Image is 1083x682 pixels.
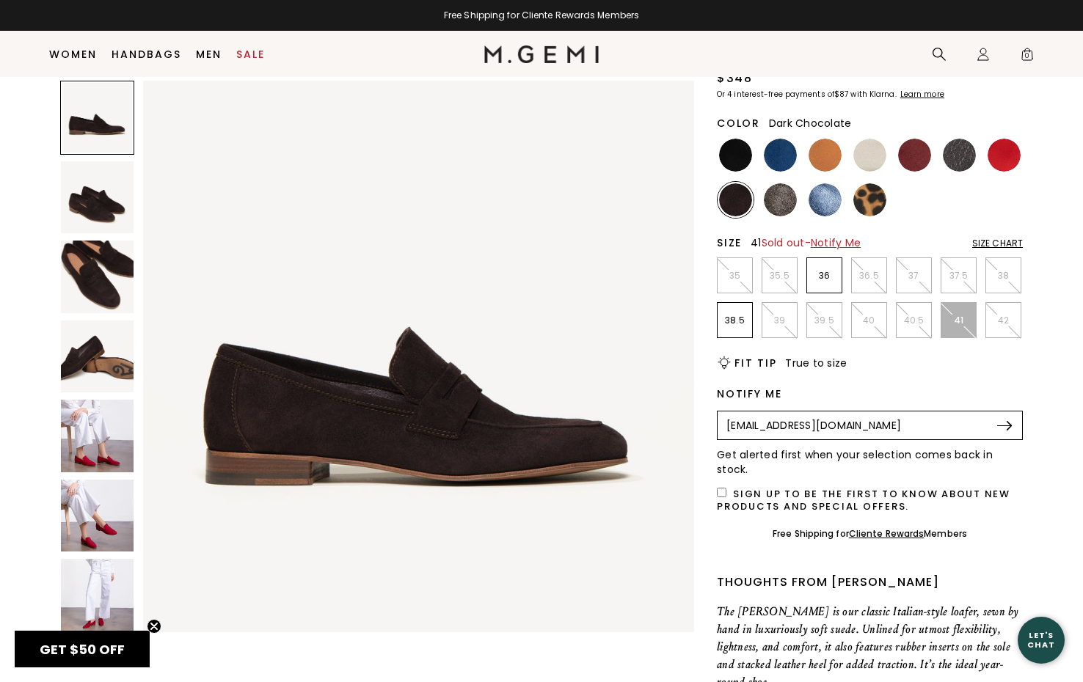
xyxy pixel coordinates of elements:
[986,315,1021,326] p: 42
[15,631,150,667] div: GET $50 OFFClose teaser
[811,235,861,250] span: Notify Me
[484,45,599,63] img: M.Gemi
[718,315,752,326] p: 38.5
[899,90,944,99] a: Learn more
[773,528,967,540] div: Free Shipping for Members
[809,139,842,172] img: Luggage
[717,237,742,249] h2: Size
[988,139,1021,172] img: Sunset Red
[1018,631,1065,649] div: Let's Chat
[941,270,976,282] p: 37.5
[236,48,265,60] a: Sale
[1020,50,1035,65] span: 0
[897,315,931,326] p: 40.5
[61,320,134,393] img: The Sacca Donna
[764,139,797,172] img: Navy
[900,89,944,100] klarna-placement-style-cta: Learn more
[762,235,861,250] span: Sold out -
[717,388,782,400] label: Notify Me
[61,400,134,472] img: The Sacca Donna
[717,89,834,100] klarna-placement-style-body: Or 4 interest-free payments of
[764,183,797,216] img: Cocoa
[61,480,134,552] img: The Sacca Donna
[719,183,752,216] img: Dark Chocolate
[852,315,886,326] p: 40
[49,48,97,60] a: Women
[717,573,1023,591] div: Thoughts from [PERSON_NAME]
[717,447,1023,477] div: Get alerted first when your selection comes back in stock.
[717,487,1010,513] label: Sign up to be the first to know about new products and special offers.
[941,315,976,326] p: 41
[853,139,886,172] img: Light Oatmeal
[40,640,125,659] span: GET $50 OFF
[143,81,695,632] img: The Sacca Donna
[769,116,852,131] span: Dark Chocolate
[719,413,996,438] input: Enter your email address to be notified when your selection is back in stock
[61,241,134,313] img: The Sacca Donna
[897,270,931,282] p: 37
[717,117,760,129] h2: Color
[751,235,861,250] span: 41
[849,527,925,540] a: Cliente Rewards
[986,270,1021,282] p: 38
[717,70,752,87] div: $348
[785,356,847,370] span: True to size
[196,48,222,60] a: Men
[762,315,797,326] p: 39
[997,421,1012,430] img: right arrow
[850,89,898,100] klarna-placement-style-body: with Klarna
[807,315,842,326] p: 39.5
[719,139,752,172] img: Black
[809,183,842,216] img: Sapphire
[807,270,842,282] p: 36
[147,619,161,634] button: Close teaser
[972,238,1023,249] div: Size Chart
[762,270,797,282] p: 35.5
[853,183,886,216] img: Leopard
[852,270,886,282] p: 36.5
[718,270,752,282] p: 35
[898,139,931,172] img: Burgundy
[61,161,134,234] img: The Sacca Donna
[112,48,181,60] a: Handbags
[61,559,134,631] img: The Sacca Donna
[834,89,848,100] klarna-placement-style-amount: $87
[943,139,976,172] img: Dark Gunmetal
[734,357,776,369] h2: Fit Tip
